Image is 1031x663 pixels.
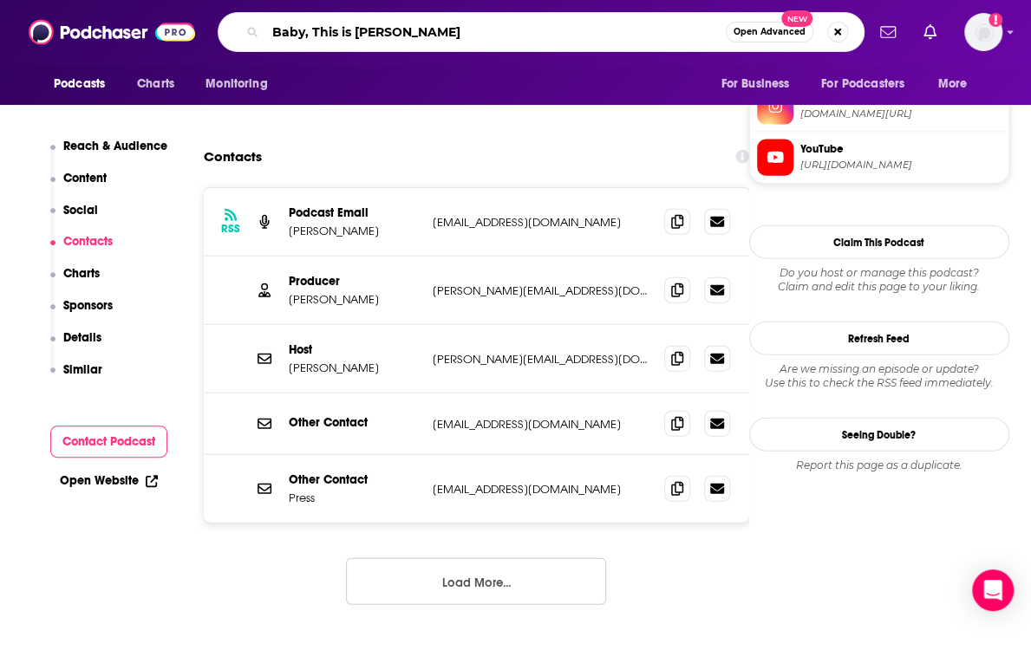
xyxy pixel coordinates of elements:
[204,140,262,173] h2: Contacts
[749,418,1009,452] a: Seeing Double?
[800,107,1002,120] span: instagram.com/smartless
[989,13,1002,27] svg: Add a profile image
[63,203,98,218] p: Social
[289,205,419,220] p: Podcast Email
[218,12,865,52] div: Search podcasts, credits, & more...
[433,283,650,298] p: [PERSON_NAME][EMAIL_ADDRESS][DOMAIN_NAME]
[137,72,174,96] span: Charts
[289,292,419,307] p: [PERSON_NAME]
[972,569,1014,611] div: Open Intercom Messenger
[63,330,101,345] p: Details
[964,13,1002,51] button: Show profile menu
[289,415,419,430] p: Other Contact
[749,322,1009,355] button: Refresh Feed
[50,298,114,330] button: Sponsors
[873,17,903,47] a: Show notifications dropdown
[800,141,1002,157] span: YouTube
[721,72,789,96] span: For Business
[433,352,650,367] p: [PERSON_NAME][EMAIL_ADDRESS][DOMAIN_NAME]
[757,88,1002,125] a: Instagram[DOMAIN_NAME][URL]
[289,472,419,487] p: Other Contact
[346,558,606,605] button: Load More...
[289,491,419,505] p: Press
[50,234,114,266] button: Contacts
[749,362,1009,390] div: Are we missing an episode or update? Use this to check the RSS feed immediately.
[938,72,968,96] span: More
[50,139,168,171] button: Reach & Audience
[964,13,1002,51] span: Logged in as WE_Broadcast1
[63,298,113,313] p: Sponsors
[800,159,1002,172] span: https://www.youtube.com/@SmartLess
[433,482,650,497] p: [EMAIL_ADDRESS][DOMAIN_NAME]
[54,72,105,96] span: Podcasts
[50,330,102,362] button: Details
[749,266,1009,294] div: Claim and edit this page to your liking.
[734,28,806,36] span: Open Advanced
[757,140,1002,176] a: YouTube[URL][DOMAIN_NAME]
[63,171,107,185] p: Content
[50,266,101,298] button: Charts
[193,68,290,101] button: open menu
[206,72,267,96] span: Monitoring
[749,458,1009,472] div: Report this page as a duplicate.
[964,13,1002,51] img: User Profile
[63,362,102,377] p: Similar
[749,225,1009,259] button: Claim This Podcast
[63,234,113,249] p: Contacts
[821,72,904,96] span: For Podcasters
[221,222,240,236] h3: RSS
[749,266,1009,280] span: Do you host or manage this podcast?
[726,22,813,42] button: Open AdvancedNew
[50,426,168,458] button: Contact Podcast
[50,203,99,235] button: Social
[265,18,726,46] input: Search podcasts, credits, & more...
[810,68,930,101] button: open menu
[289,361,419,375] p: [PERSON_NAME]
[433,215,650,230] p: [EMAIL_ADDRESS][DOMAIN_NAME]
[63,139,167,153] p: Reach & Audience
[50,362,103,394] button: Similar
[289,342,419,357] p: Host
[50,171,108,203] button: Content
[926,68,989,101] button: open menu
[29,16,195,49] img: Podchaser - Follow, Share and Rate Podcasts
[708,68,811,101] button: open menu
[781,10,812,27] span: New
[289,224,419,238] p: [PERSON_NAME]
[60,473,158,488] a: Open Website
[433,417,650,432] p: [EMAIL_ADDRESS][DOMAIN_NAME]
[289,274,419,289] p: Producer
[917,17,943,47] a: Show notifications dropdown
[63,266,100,281] p: Charts
[126,68,185,101] a: Charts
[42,68,127,101] button: open menu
